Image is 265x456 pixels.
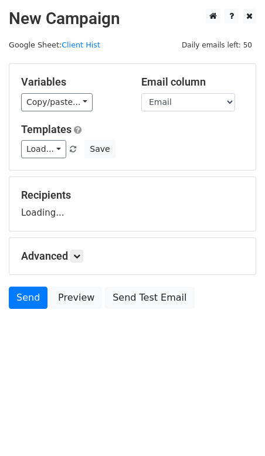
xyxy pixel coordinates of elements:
[21,189,244,219] div: Loading...
[62,40,100,49] a: Client Hist
[178,40,256,49] a: Daily emails left: 50
[21,76,124,89] h5: Variables
[21,189,244,202] h5: Recipients
[50,287,102,309] a: Preview
[21,123,72,135] a: Templates
[141,76,244,89] h5: Email column
[9,40,100,49] small: Google Sheet:
[9,287,47,309] a: Send
[21,250,244,263] h5: Advanced
[84,140,115,158] button: Save
[178,39,256,52] span: Daily emails left: 50
[21,140,66,158] a: Load...
[21,93,93,111] a: Copy/paste...
[9,9,256,29] h2: New Campaign
[105,287,194,309] a: Send Test Email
